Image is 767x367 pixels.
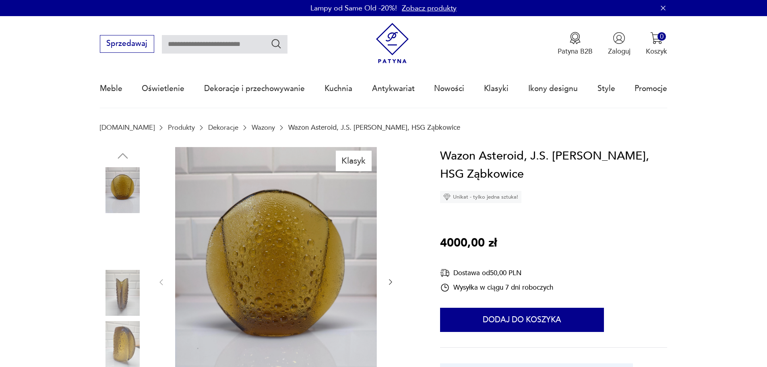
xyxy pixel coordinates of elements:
p: Lampy od Same Old -20%! [310,3,397,13]
div: Unikat - tylko jedna sztuka! [440,191,521,203]
div: 0 [657,32,666,41]
a: Kuchnia [325,70,352,107]
img: Ikona koszyka [650,32,663,44]
p: Patyna B2B [558,47,593,56]
a: Promocje [635,70,667,107]
a: Meble [100,70,122,107]
button: Zaloguj [608,32,631,56]
a: Style [597,70,615,107]
div: Klasyk [336,151,372,171]
button: Sprzedawaj [100,35,154,53]
img: Ikonka użytkownika [613,32,625,44]
p: Wazon Asteroid, J.S. [PERSON_NAME], HSG Ząbkowice [288,124,460,131]
img: Ikona dostawy [440,268,450,278]
p: 4000,00 zł [440,234,497,253]
h1: Wazon Asteroid, J.S. [PERSON_NAME], HSG Ząbkowice [440,147,667,184]
img: Zdjęcie produktu Wazon Asteroid, J.S. Drost, HSG Ząbkowice [100,321,146,367]
a: Nowości [434,70,464,107]
a: Ikony designu [528,70,578,107]
img: Patyna - sklep z meblami i dekoracjami vintage [372,23,413,64]
a: Produkty [168,124,195,131]
a: Wazony [252,124,275,131]
a: Dekoracje [208,124,238,131]
img: Zdjęcie produktu Wazon Asteroid, J.S. Drost, HSG Ząbkowice [100,167,146,213]
img: Ikona diamentu [443,193,451,201]
p: Koszyk [646,47,667,56]
div: Wysyłka w ciągu 7 dni roboczych [440,283,553,292]
img: Ikona medalu [569,32,581,44]
button: 0Koszyk [646,32,667,56]
a: Antykwariat [372,70,415,107]
a: Zobacz produkty [402,3,457,13]
div: Dostawa od 50,00 PLN [440,268,553,278]
a: Klasyki [484,70,509,107]
button: Patyna B2B [558,32,593,56]
a: [DOMAIN_NAME] [100,124,155,131]
button: Dodaj do koszyka [440,308,604,332]
img: Zdjęcie produktu Wazon Asteroid, J.S. Drost, HSG Ząbkowice [100,270,146,316]
a: Oświetlenie [142,70,184,107]
a: Dekoracje i przechowywanie [204,70,305,107]
button: Szukaj [271,38,282,50]
p: Zaloguj [608,47,631,56]
img: Zdjęcie produktu Wazon Asteroid, J.S. Drost, HSG Ząbkowice [100,218,146,264]
a: Ikona medaluPatyna B2B [558,32,593,56]
a: Sprzedawaj [100,41,154,48]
